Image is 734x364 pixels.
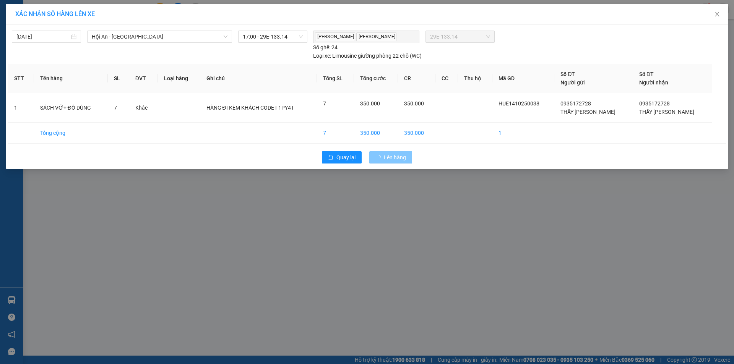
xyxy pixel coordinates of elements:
span: Người gửi [560,79,585,86]
span: [PERSON_NAME] [315,32,355,41]
span: THẦY [PERSON_NAME] [639,109,694,115]
span: Số ĐT [639,71,654,77]
span: 0935172728 [639,100,670,107]
span: 29E-133.14 [430,31,490,42]
span: rollback [328,155,333,161]
span: Số ĐT [560,71,575,77]
button: rollbackQuay lại [322,151,362,163]
span: Lên hàng [384,153,406,162]
span: HUE1410250038 [499,100,539,107]
th: ĐVT [129,64,158,93]
th: CR [398,64,435,93]
span: Người nhận [639,79,668,86]
span: down [223,34,228,39]
span: Quay lại [336,153,356,162]
td: SÁCH VỞ+ ĐỒ DÙNG [34,93,108,123]
span: Loại xe: [313,52,331,60]
td: 7 [317,123,354,144]
span: ↔ [GEOGRAPHIC_DATA] [7,45,65,57]
span: HUE1410250040 [66,55,117,63]
span: loading [375,155,384,160]
span: THẦY [PERSON_NAME] [560,109,615,115]
span: 17:00 - 29E-133.14 [243,31,303,42]
button: Close [706,4,728,25]
strong: CHUYỂN PHÁT NHANH HK BUSLINES [8,6,61,31]
th: Tên hàng [34,64,108,93]
th: Tổng cước [354,64,398,93]
div: Limousine giường phòng 22 chỗ (WC) [313,52,422,60]
button: Lên hàng [369,151,412,163]
span: SAPA, LÀO CAI ↔ [GEOGRAPHIC_DATA] [5,32,65,57]
td: Tổng cộng [34,123,108,144]
span: 7 [114,105,117,111]
th: Thu hộ [458,64,492,93]
th: SL [108,64,129,93]
span: HÀNG ĐI KÈM KHÁCH CODE F1PY4T [206,105,294,111]
span: 0935172728 [560,100,591,107]
span: 350.000 [404,100,424,107]
span: Hội An - Hà Nội [92,31,227,42]
span: [PERSON_NAME] [356,32,396,41]
th: Loại hàng [158,64,200,93]
th: Mã GD [492,64,554,93]
span: ↔ [GEOGRAPHIC_DATA] [5,39,65,57]
th: STT [8,64,34,93]
td: 350.000 [398,123,435,144]
span: 350.000 [360,100,380,107]
td: Khác [129,93,158,123]
td: 350.000 [354,123,398,144]
th: Tổng SL [317,64,354,93]
span: 7 [323,100,326,107]
td: 1 [8,93,34,123]
input: 14/10/2025 [16,32,70,41]
span: Số ghế: [313,43,330,52]
span: close [714,11,720,17]
div: 24 [313,43,338,52]
td: 1 [492,123,554,144]
th: Ghi chú [200,64,317,93]
span: XÁC NHẬN SỐ HÀNG LÊN XE [15,10,95,18]
th: CC [435,64,458,93]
